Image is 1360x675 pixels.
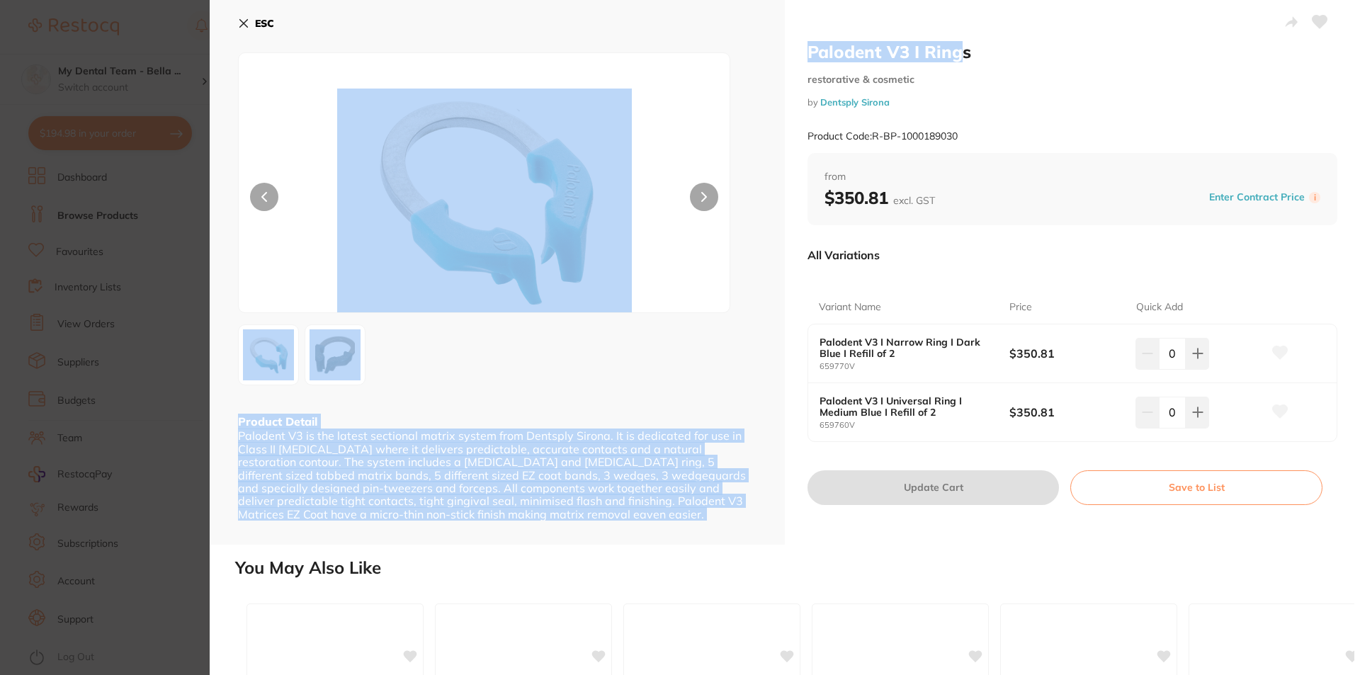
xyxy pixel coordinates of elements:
small: Product Code: R-BP-1000189030 [807,130,958,142]
h2: You May Also Like [235,558,1354,578]
p: All Variations [807,248,880,262]
b: Palodent V3 I Narrow Ring I Dark Blue I Refill of 2 [820,336,990,359]
img: ODEucG5n [243,329,294,380]
p: Variant Name [819,300,881,314]
span: from [824,170,1320,184]
b: $350.81 [824,187,935,208]
b: $350.81 [1009,346,1123,361]
h2: Palodent V3 I Rings [807,41,1337,62]
b: ESC [255,17,274,30]
button: Enter Contract Price [1205,191,1309,204]
b: Palodent V3 I Universal Ring I Medium Blue I Refill of 2 [820,395,990,418]
span: excl. GST [893,194,935,207]
button: ESC [238,11,274,35]
b: $350.81 [1009,404,1123,420]
a: Dentsply Sirona [820,96,890,108]
p: Price [1009,300,1032,314]
div: Palodent V3 is the latest sectional matrix system from Dentsply Sirona. It is dedicated for use i... [238,429,756,521]
small: 659770V [820,362,1009,371]
small: 659760V [820,421,1009,430]
b: Product Detail [238,414,317,429]
label: i [1309,192,1320,203]
small: restorative & cosmetic [807,74,1337,86]
button: Update Cart [807,470,1059,504]
button: Save to List [1070,470,1322,504]
p: Quick Add [1136,300,1183,314]
img: Zw [310,329,361,380]
img: ODEucG5n [337,89,632,312]
small: by [807,97,1337,108]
